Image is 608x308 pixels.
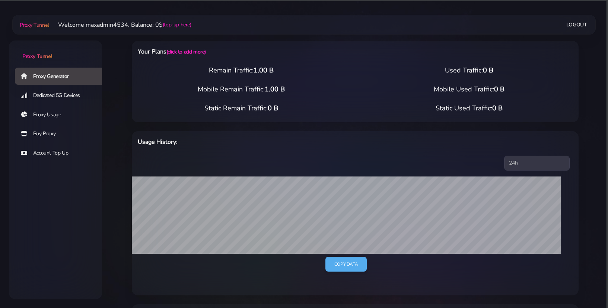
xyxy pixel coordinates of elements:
a: Buy Proxy [15,125,108,142]
li: Welcome maxadmin4534. Balance: 0$ [49,20,191,29]
span: Proxy Tunnel [20,22,49,29]
span: 0 B [492,104,503,113]
span: Proxy Tunnel [22,53,52,60]
a: Logout [566,18,587,32]
div: Static Remain Traffic: [127,103,355,113]
span: 1.00 B [265,85,285,94]
span: 0 B [268,104,278,113]
div: Mobile Used Traffic: [355,84,583,94]
div: Static Used Traffic: [355,103,583,113]
div: Mobile Remain Traffic: [127,84,355,94]
a: Proxy Tunnel [9,40,102,60]
a: (top-up here) [163,21,191,29]
h6: Your Plans [138,47,388,56]
a: Proxy Tunnel [18,19,49,31]
a: Proxy Generator [15,68,108,85]
div: Remain Traffic: [127,65,355,75]
span: 0 B [494,85,504,94]
a: Copy data [325,257,367,272]
a: Dedicated 5G Devices [15,87,108,104]
a: Account Top Up [15,145,108,162]
span: 1.00 B [254,66,274,75]
h6: Usage History: [138,137,388,147]
a: Proxy Usage [15,106,108,123]
iframe: Webchat Widget [572,272,599,299]
a: (click to add more) [166,48,206,55]
div: Used Traffic: [355,65,583,75]
span: 0 B [483,66,493,75]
